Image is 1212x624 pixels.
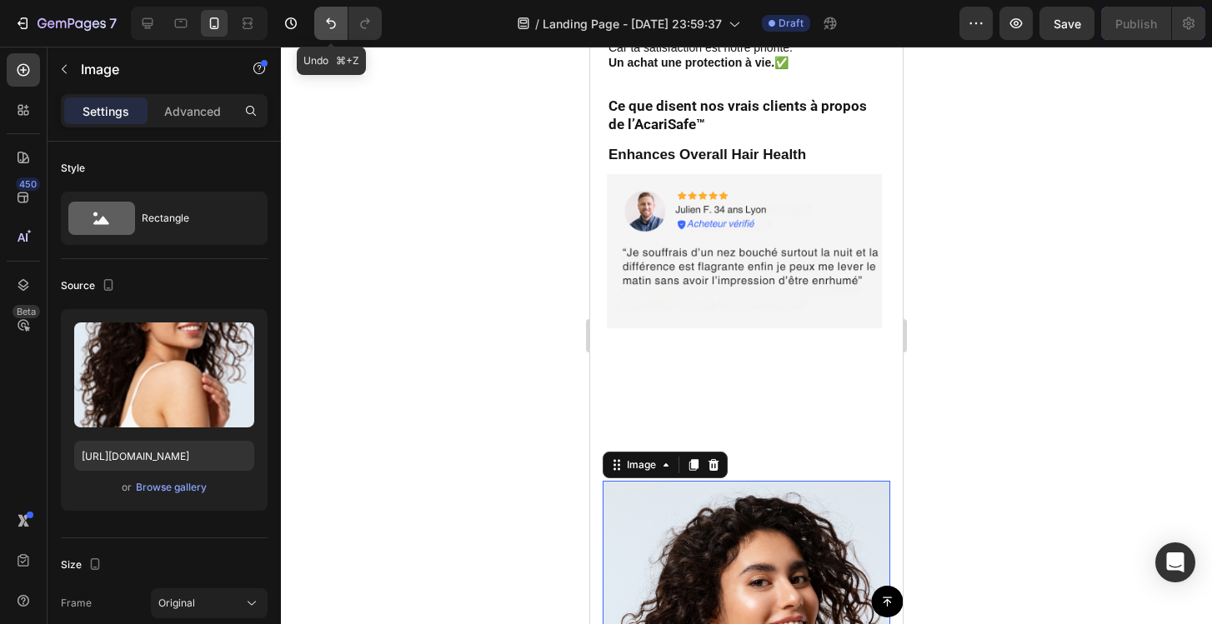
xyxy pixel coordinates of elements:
[33,411,69,426] div: Image
[61,275,118,297] div: Source
[314,7,382,40] div: Undo/Redo
[142,199,243,237] div: Rectangle
[74,322,254,427] img: preview-image
[18,99,294,117] p: Enhances Overall Hair Health
[109,13,117,33] p: 7
[81,59,223,79] p: Image
[164,102,221,120] p: Advanced
[18,9,184,22] strong: Un achat une protection à vie.
[135,479,208,496] button: Browse gallery
[158,596,195,611] span: Original
[122,477,132,497] span: or
[543,15,722,32] span: Landing Page - [DATE] 23:59:37
[590,47,903,624] iframe: Design area
[1155,542,1195,582] div: Open Intercom Messenger
[1039,7,1094,40] button: Save
[17,127,296,284] img: image_demo.jpg
[1115,15,1157,32] div: Publish
[61,596,92,611] label: Frame
[83,102,129,120] p: Settings
[1101,7,1171,40] button: Publish
[61,161,85,176] div: Style
[151,588,268,618] button: Original
[16,177,40,191] div: 450
[61,554,105,577] div: Size
[779,16,804,31] span: Draft
[1054,17,1081,31] span: Save
[136,480,207,495] div: Browse gallery
[7,7,124,40] button: 7
[13,305,40,318] div: Beta
[74,441,254,471] input: https://example.com/image.jpg
[535,15,539,32] span: /
[18,51,277,86] strong: Ce que disent nos vrais clients à propos de l’AcariSafe™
